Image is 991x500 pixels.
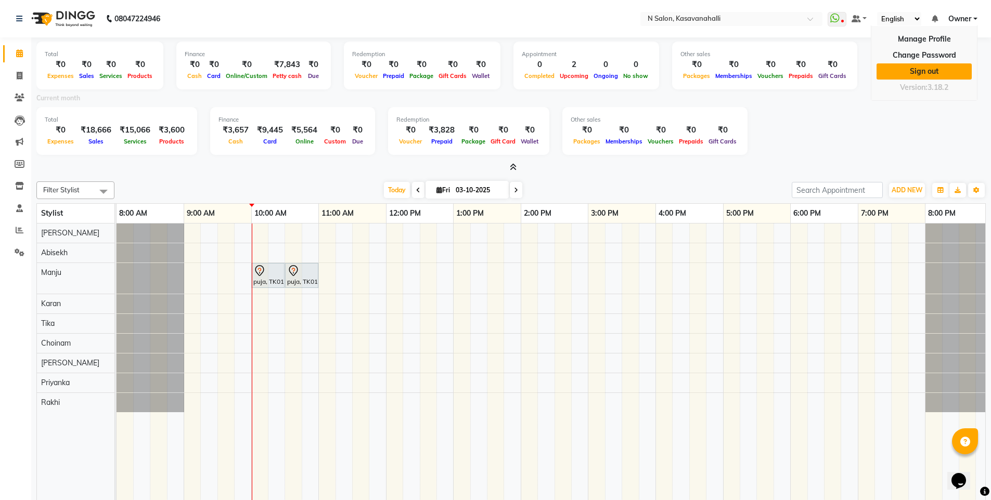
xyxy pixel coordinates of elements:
div: Total [45,50,155,59]
div: 0 [591,59,621,71]
span: [PERSON_NAME] [41,358,99,367]
span: Memberships [713,72,755,80]
div: Version:3.18.2 [877,80,972,95]
div: ₹0 [407,59,436,71]
div: ₹0 [76,59,97,71]
div: ₹0 [436,59,469,71]
div: ₹0 [352,59,380,71]
span: Card [261,138,279,145]
span: Gift Cards [706,138,739,145]
span: Package [459,138,488,145]
div: ₹0 [321,124,349,136]
div: ₹0 [571,124,603,136]
div: ₹0 [816,59,849,71]
div: Total [45,115,189,124]
div: puja, TK01, 10:00 AM-10:30 AM, Hair Cut Advance -899 [252,265,284,286]
span: Voucher [396,138,424,145]
span: Cash [185,72,204,80]
div: ₹0 [786,59,816,71]
a: Sign out [877,63,972,80]
div: ₹0 [645,124,676,136]
button: ADD NEW [889,183,925,198]
div: ₹0 [676,124,706,136]
span: Card [204,72,223,80]
div: 0 [621,59,651,71]
div: ₹0 [45,59,76,71]
div: ₹0 [706,124,739,136]
span: Gift Cards [816,72,849,80]
img: logo [27,4,98,33]
a: 7:00 PM [858,206,891,221]
span: Expenses [45,72,76,80]
span: Prepaid [380,72,407,80]
span: Prepaids [676,138,706,145]
div: ₹0 [349,124,367,136]
div: ₹0 [755,59,786,71]
div: Redemption [352,50,492,59]
a: 9:00 AM [184,206,217,221]
span: Priyanka [41,378,70,387]
span: Due [350,138,366,145]
span: Upcoming [557,72,591,80]
div: ₹0 [204,59,223,71]
div: ₹7,843 [270,59,304,71]
span: Products [157,138,187,145]
span: Stylist [41,208,63,218]
a: 10:00 AM [252,206,289,221]
span: Sales [76,72,97,80]
span: Owner [948,14,971,24]
div: Finance [218,115,367,124]
span: Sales [86,138,106,145]
span: Wallet [518,138,541,145]
a: 8:00 PM [925,206,958,221]
div: Finance [185,50,323,59]
div: ₹18,666 [76,124,115,136]
a: 3:00 PM [588,206,621,221]
div: ₹3,600 [155,124,189,136]
a: 6:00 PM [791,206,823,221]
span: Fri [434,186,453,194]
div: ₹0 [713,59,755,71]
span: Abisekh [41,248,68,257]
span: Karan [41,299,61,308]
span: Vouchers [645,138,676,145]
span: Choinam [41,338,71,348]
input: Search Appointment [792,182,883,198]
div: ₹0 [396,124,424,136]
span: Vouchers [755,72,786,80]
span: Due [305,72,321,80]
a: 12:00 PM [387,206,423,221]
div: ₹0 [680,59,713,71]
span: Services [121,138,149,145]
div: Other sales [571,115,739,124]
span: [PERSON_NAME] [41,228,99,238]
div: ₹0 [97,59,125,71]
div: ₹0 [304,59,323,71]
span: Products [125,72,155,80]
div: ₹3,657 [218,124,253,136]
div: ₹0 [488,124,518,136]
a: Manage Profile [877,31,972,47]
div: ₹0 [603,124,645,136]
span: Completed [522,72,557,80]
div: Other sales [680,50,849,59]
span: ADD NEW [892,186,922,194]
span: Custom [321,138,349,145]
span: Packages [571,138,603,145]
div: ₹0 [469,59,492,71]
a: 4:00 PM [656,206,689,221]
div: Appointment [522,50,651,59]
span: Online/Custom [223,72,270,80]
label: Current month [36,94,80,103]
div: ₹0 [518,124,541,136]
span: Petty cash [270,72,304,80]
input: 2025-10-03 [453,182,505,198]
div: 0 [522,59,557,71]
div: ₹5,564 [287,124,321,136]
a: 5:00 PM [724,206,756,221]
div: ₹9,445 [253,124,287,136]
span: Memberships [603,138,645,145]
span: Online [293,138,316,145]
span: Packages [680,72,713,80]
span: No show [621,72,651,80]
